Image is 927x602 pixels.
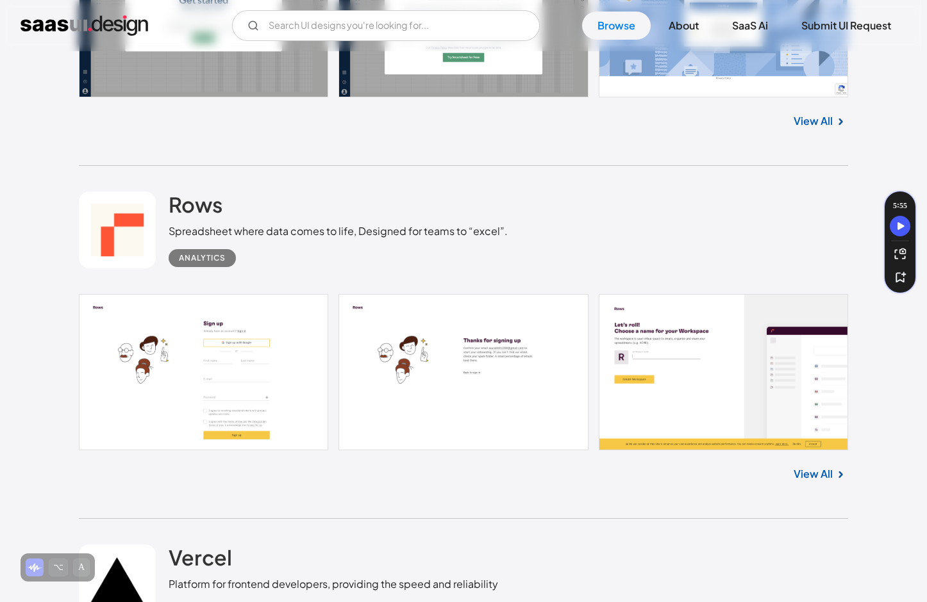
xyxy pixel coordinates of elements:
[794,113,833,129] a: View All
[232,10,540,41] form: Email Form
[21,15,148,36] a: home
[794,466,833,482] a: View All
[179,250,226,266] div: Analytics
[582,12,651,40] a: Browse
[653,12,714,40] a: About
[169,191,222,217] h2: Rows
[169,544,232,576] a: Vercel
[232,10,540,41] input: Search UI designs you're looking for...
[169,544,232,570] h2: Vercel
[717,12,783,40] a: SaaS Ai
[786,12,906,40] a: Submit UI Request
[169,576,498,592] div: Platform for frontend developers, providing the speed and reliability
[169,191,222,224] a: Rows
[169,224,508,239] div: Spreadsheet where data comes to life, Designed for teams to “excel”.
